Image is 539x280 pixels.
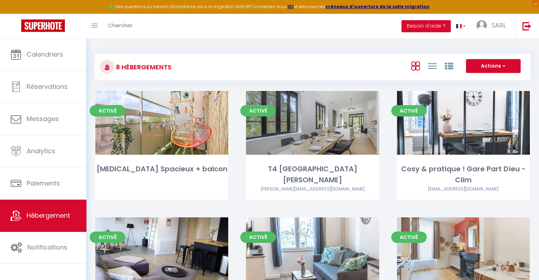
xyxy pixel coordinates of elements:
h3: 8 Hébergements [114,59,172,75]
span: Calendriers [27,50,63,59]
a: Vue en Box [411,60,420,72]
div: [MEDICAL_DATA] Spacieux + balcon [95,164,228,175]
span: Activé [240,105,276,116]
button: Actions [466,59,521,73]
span: Analytics [27,147,55,155]
div: Airbnb [246,186,379,193]
span: Réservations [27,82,68,91]
div: Airbnb [397,186,530,193]
a: Chercher [103,14,138,39]
span: SARL [492,21,506,30]
span: Paiements [27,179,60,188]
div: T4 [GEOGRAPHIC_DATA][PERSON_NAME] [246,164,379,186]
img: logout [522,22,531,30]
a: créneaux d'ouverture de la salle migration [325,4,429,10]
span: Hébergement [27,211,70,220]
a: Vue par Groupe [444,60,453,72]
span: Messages [27,114,59,123]
span: Activé [240,232,276,243]
span: Activé [391,232,427,243]
button: Ouvrir le widget de chat LiveChat [6,3,27,24]
span: Activé [391,105,427,116]
button: Besoin d'aide ? [402,20,451,32]
div: Cosy & pratique ! Gare Part Dieu - Clim [397,164,530,186]
a: Vue en Liste [428,60,436,72]
span: Chercher [108,22,133,29]
span: Notifications [27,243,67,252]
span: Activé [90,232,125,243]
a: ICI [287,4,294,10]
img: ... [476,20,487,31]
img: Super Booking [21,19,65,32]
a: ... SARL [471,14,515,39]
span: Activé [90,105,125,116]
